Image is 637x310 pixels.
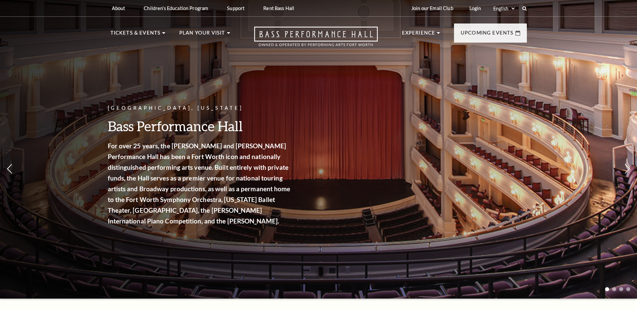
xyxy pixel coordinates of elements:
[402,29,436,41] p: Experience
[108,117,292,135] h3: Bass Performance Hall
[461,29,514,41] p: Upcoming Events
[492,5,516,12] select: Select:
[179,29,225,41] p: Plan Your Visit
[110,29,161,41] p: Tickets & Events
[144,5,208,11] p: Children's Education Program
[108,142,290,225] strong: For over 25 years, the [PERSON_NAME] and [PERSON_NAME] Performance Hall has been a Fort Worth ico...
[108,104,292,112] p: [GEOGRAPHIC_DATA], [US_STATE]
[112,5,125,11] p: About
[227,5,244,11] p: Support
[263,5,294,11] p: Rent Bass Hall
